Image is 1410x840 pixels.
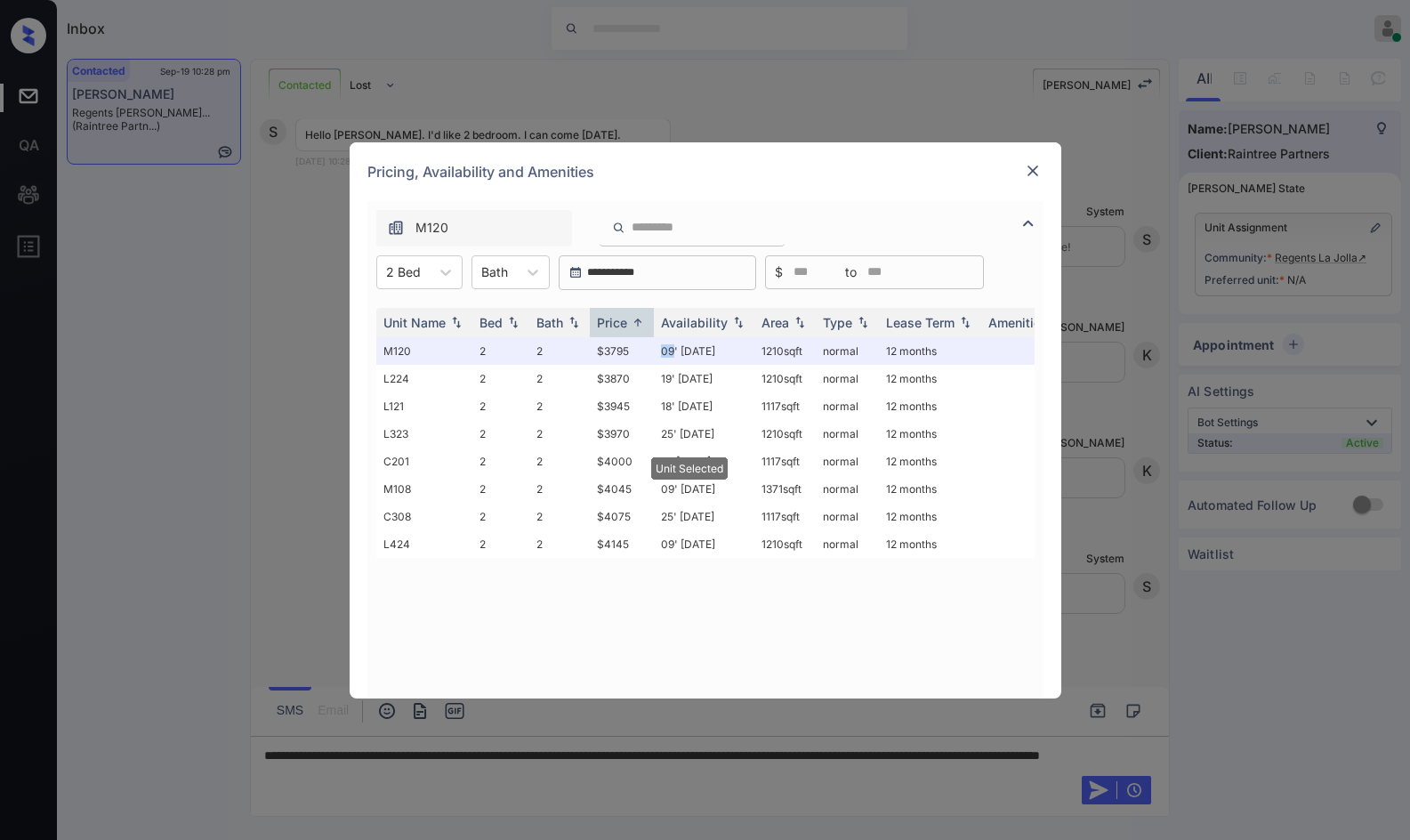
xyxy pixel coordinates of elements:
[590,503,654,530] td: $4075
[472,503,529,530] td: 2
[387,219,405,237] img: icon-zuma
[816,448,879,475] td: normal
[529,337,590,365] td: 2
[754,503,816,530] td: 1117 sqft
[816,365,879,392] td: normal
[761,315,789,330] div: Area
[879,475,981,503] td: 12 months
[816,530,879,558] td: normal
[529,420,590,448] td: 2
[447,316,465,328] img: sorting
[879,530,981,558] td: 12 months
[376,337,472,365] td: M120
[754,337,816,365] td: 1210 sqft
[472,392,529,420] td: 2
[845,262,857,282] span: to
[376,392,472,420] td: L121
[529,503,590,530] td: 2
[791,316,809,328] img: sorting
[754,420,816,448] td: 1210 sqft
[775,262,783,282] span: $
[854,316,872,328] img: sorting
[590,448,654,475] td: $4000
[754,365,816,392] td: 1210 sqft
[376,420,472,448] td: L323
[754,530,816,558] td: 1210 sqft
[886,315,955,330] div: Lease Term
[590,475,654,503] td: $4045
[472,420,529,448] td: 2
[879,392,981,420] td: 12 months
[654,337,754,365] td: 09' [DATE]
[472,475,529,503] td: 2
[597,315,627,330] div: Price
[654,530,754,558] td: 09' [DATE]
[1018,213,1039,234] img: icon-zuma
[529,365,590,392] td: 2
[529,475,590,503] td: 2
[816,475,879,503] td: normal
[654,420,754,448] td: 25' [DATE]
[879,365,981,392] td: 12 months
[590,420,654,448] td: $3970
[879,337,981,365] td: 12 months
[816,392,879,420] td: normal
[661,315,728,330] div: Availability
[590,530,654,558] td: $4145
[590,337,654,365] td: $3795
[590,365,654,392] td: $3870
[879,503,981,530] td: 12 months
[629,316,647,329] img: sorting
[529,530,590,558] td: 2
[472,448,529,475] td: 2
[879,448,981,475] td: 12 months
[536,315,563,330] div: Bath
[879,420,981,448] td: 12 months
[654,392,754,420] td: 18' [DATE]
[754,392,816,420] td: 1117 sqft
[565,316,583,328] img: sorting
[1024,162,1042,180] img: close
[376,503,472,530] td: C308
[504,316,522,328] img: sorting
[590,392,654,420] td: $3945
[376,475,472,503] td: M108
[754,448,816,475] td: 1117 sqft
[956,316,974,328] img: sorting
[823,315,852,330] div: Type
[376,530,472,558] td: L424
[612,220,625,236] img: icon-zuma
[472,530,529,558] td: 2
[350,142,1061,201] div: Pricing, Availability and Amenities
[654,503,754,530] td: 25' [DATE]
[754,475,816,503] td: 1371 sqft
[729,316,747,328] img: sorting
[376,448,472,475] td: C201
[479,315,503,330] div: Bed
[654,365,754,392] td: 19' [DATE]
[816,503,879,530] td: normal
[654,448,754,475] td: 11' [DATE]
[988,315,1048,330] div: Amenities
[654,475,754,503] td: 09' [DATE]
[529,448,590,475] td: 2
[383,315,446,330] div: Unit Name
[415,218,448,238] span: M120
[529,392,590,420] td: 2
[376,365,472,392] td: L224
[816,337,879,365] td: normal
[816,420,879,448] td: normal
[472,365,529,392] td: 2
[472,337,529,365] td: 2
